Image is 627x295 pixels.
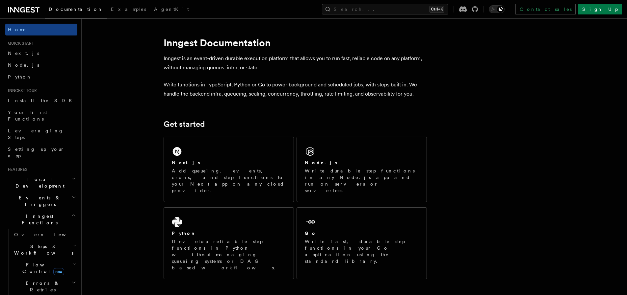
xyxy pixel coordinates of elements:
[5,47,77,59] a: Next.js
[8,98,76,103] span: Install the SDK
[5,41,34,46] span: Quick start
[154,7,189,12] span: AgentKit
[164,37,427,49] h1: Inngest Documentation
[12,259,77,277] button: Flow Controlnew
[12,243,73,256] span: Steps & Workflows
[150,2,193,18] a: AgentKit
[322,4,448,14] button: Search...Ctrl+K
[8,110,47,122] span: Your first Functions
[12,229,77,240] a: Overview
[5,95,77,106] a: Install the SDK
[164,80,427,99] p: Write functions in TypeScript, Python or Go to power background and scheduled jobs, with steps bu...
[305,230,317,237] h2: Go
[305,168,419,194] p: Write durable step functions in any Node.js app and run on servers or serverless.
[49,7,103,12] span: Documentation
[5,143,77,162] a: Setting up your app
[5,71,77,83] a: Python
[305,238,419,264] p: Write fast, durable step functions in your Go application using the standard library.
[297,207,427,279] a: GoWrite fast, durable step functions in your Go application using the standard library.
[164,137,294,202] a: Next.jsAdd queueing, events, crons, and step functions to your Next app on any cloud provider.
[5,192,77,210] button: Events & Triggers
[5,210,77,229] button: Inngest Functions
[8,62,39,68] span: Node.js
[12,240,77,259] button: Steps & Workflows
[53,268,64,275] span: new
[515,4,576,14] a: Contact sales
[164,120,205,129] a: Get started
[8,26,26,33] span: Home
[8,147,65,158] span: Setting up your app
[172,238,286,271] p: Develop reliable step functions in Python without managing queueing systems or DAG based workflows.
[107,2,150,18] a: Examples
[164,54,427,72] p: Inngest is an event-driven durable execution platform that allows you to run fast, reliable code ...
[5,167,27,172] span: Features
[12,280,71,293] span: Errors & Retries
[172,159,200,166] h2: Next.js
[5,24,77,35] a: Home
[111,7,146,12] span: Examples
[172,230,196,237] h2: Python
[12,261,72,275] span: Flow Control
[8,128,64,140] span: Leveraging Steps
[5,173,77,192] button: Local Development
[5,194,72,208] span: Events & Triggers
[164,207,294,279] a: PythonDevelop reliable step functions in Python without managing queueing systems or DAG based wo...
[8,74,32,79] span: Python
[14,232,82,237] span: Overview
[305,159,337,166] h2: Node.js
[5,176,72,189] span: Local Development
[5,59,77,71] a: Node.js
[297,137,427,202] a: Node.jsWrite durable step functions in any Node.js app and run on servers or serverless.
[5,213,71,226] span: Inngest Functions
[5,125,77,143] a: Leveraging Steps
[578,4,622,14] a: Sign Up
[430,6,444,12] kbd: Ctrl+K
[45,2,107,18] a: Documentation
[5,106,77,125] a: Your first Functions
[489,5,505,13] button: Toggle dark mode
[172,168,286,194] p: Add queueing, events, crons, and step functions to your Next app on any cloud provider.
[5,88,37,93] span: Inngest tour
[8,51,39,56] span: Next.js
